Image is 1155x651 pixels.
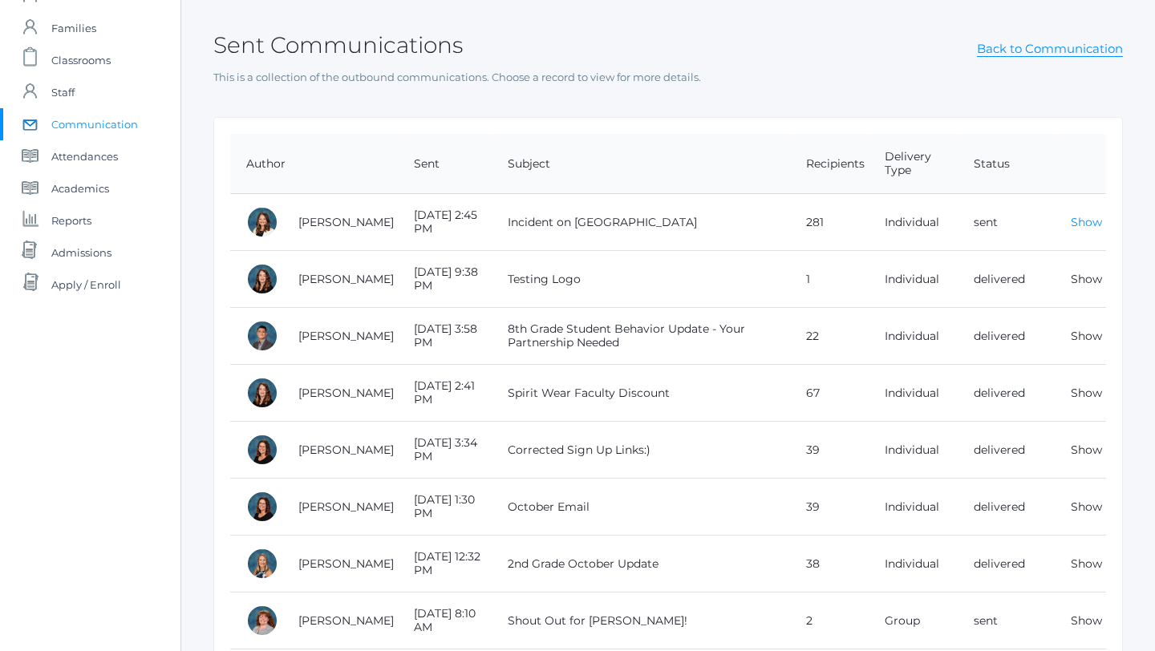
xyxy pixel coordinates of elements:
span: Staff [51,76,75,108]
td: Individual [869,251,958,308]
a: [PERSON_NAME] [298,613,394,628]
td: 2 [790,592,869,649]
td: [DATE] 8:10 AM [398,592,492,649]
td: Individual [869,365,958,422]
a: [PERSON_NAME] [298,272,394,286]
td: sent [958,194,1055,251]
th: Sent [398,134,492,194]
td: [DATE] 2:45 PM [398,194,492,251]
h2: Sent Communications [213,33,463,58]
td: 22 [790,308,869,365]
td: delivered [958,422,1055,479]
td: Group [869,592,958,649]
div: Courtney Nicholls [246,548,278,580]
td: Testing Logo [492,251,790,308]
td: 39 [790,422,869,479]
a: [PERSON_NAME] [298,329,394,343]
a: [PERSON_NAME] [298,215,394,229]
span: Reports [51,204,91,237]
a: Show [1071,272,1102,286]
td: Corrected Sign Up Links:) [492,422,790,479]
span: Attendances [51,140,118,172]
td: 67 [790,365,869,422]
div: Sarah Bence [246,604,278,637]
div: Heather Mangimelli [246,263,278,295]
th: Delivery Type [869,134,958,194]
th: Recipients [790,134,869,194]
a: [PERSON_NAME] [298,499,394,514]
td: Individual [869,194,958,251]
td: Individual [869,536,958,592]
td: sent [958,592,1055,649]
a: [PERSON_NAME] [298,443,394,457]
div: Lucas Vieira [246,320,278,352]
div: Emily Balli [246,434,278,466]
td: Individual [869,479,958,536]
div: Teresa Deutsch [246,206,278,238]
a: Show [1071,215,1102,229]
td: Individual [869,308,958,365]
span: Admissions [51,237,111,269]
p: This is a collection of the outbound communications. Choose a record to view for more details. [213,70,1123,86]
a: Show [1071,329,1102,343]
td: [DATE] 9:38 PM [398,251,492,308]
td: 1 [790,251,869,308]
td: Incident on [GEOGRAPHIC_DATA] [492,194,790,251]
td: 2nd Grade October Update [492,536,790,592]
td: [DATE] 12:32 PM [398,536,492,592]
a: [PERSON_NAME] [298,556,394,571]
a: Show [1071,443,1102,457]
td: Individual [869,422,958,479]
td: [DATE] 1:30 PM [398,479,492,536]
a: Show [1071,613,1102,628]
td: Spirit Wear Faculty Discount [492,365,790,422]
td: delivered [958,308,1055,365]
a: [PERSON_NAME] [298,386,394,400]
a: Back to Communication [977,41,1123,57]
td: [DATE] 3:34 PM [398,422,492,479]
td: 281 [790,194,869,251]
span: Families [51,12,96,44]
th: Status [958,134,1055,194]
td: delivered [958,251,1055,308]
td: [DATE] 2:41 PM [398,365,492,422]
span: Academics [51,172,109,204]
th: Subject [492,134,790,194]
td: delivered [958,479,1055,536]
td: delivered [958,365,1055,422]
span: Communication [51,108,138,140]
span: Apply / Enroll [51,269,121,301]
div: Emily Balli [246,491,278,523]
td: delivered [958,536,1055,592]
td: 38 [790,536,869,592]
td: 8th Grade Student Behavior Update - Your Partnership Needed [492,308,790,365]
a: Show [1071,556,1102,571]
a: Show [1071,386,1102,400]
a: Show [1071,499,1102,514]
div: Heather Mangimelli [246,377,278,409]
td: Shout Out for [PERSON_NAME]! [492,592,790,649]
td: [DATE] 3:58 PM [398,308,492,365]
td: 39 [790,479,869,536]
span: Classrooms [51,44,111,76]
th: Author [230,134,398,194]
td: October Email [492,479,790,536]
